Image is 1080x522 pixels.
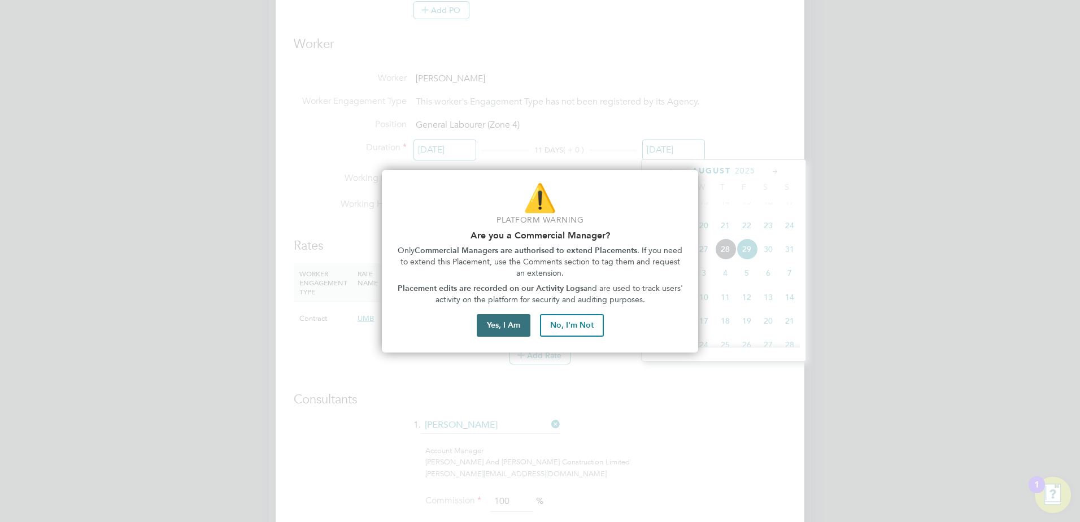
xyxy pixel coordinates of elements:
[400,246,685,277] span: . If you need to extend this Placement, use the Comments section to tag them and request an exten...
[540,314,604,337] button: No, I'm Not
[398,246,415,255] span: Only
[477,314,530,337] button: Yes, I Am
[395,215,685,226] p: Platform Warning
[436,284,685,304] span: and are used to track users' activity on the platform for security and auditing purposes.
[382,170,698,353] div: Are you part of the Commercial Team?
[395,230,685,241] h2: Are you a Commercial Manager?
[415,246,637,255] strong: Commercial Managers are authorised to extend Placements
[395,179,685,217] p: ⚠️
[398,284,583,293] strong: Placement edits are recorded on our Activity Logs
